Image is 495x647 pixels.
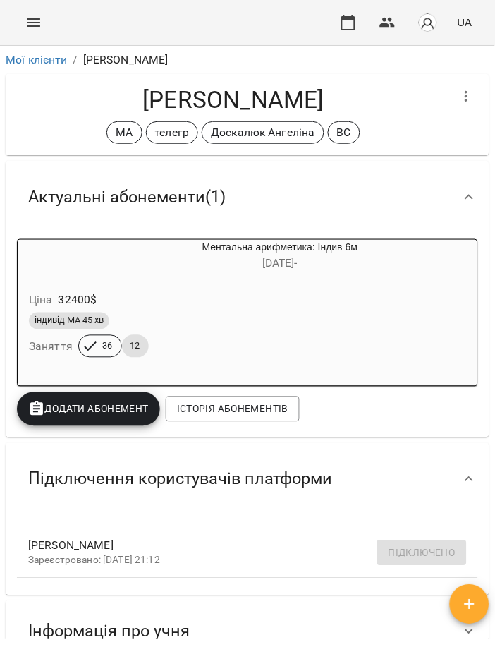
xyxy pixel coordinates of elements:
[94,340,121,353] span: 36
[106,121,142,144] div: МА
[29,315,109,327] span: індивід МА 45 хв
[122,340,149,353] span: 12
[211,124,315,141] p: Доскалюк Ангеліна
[18,240,475,375] button: Ментальна арифметика: Індив 6м[DATE]- Ціна32400$індивід МА 45 хвЗаняття3612
[458,15,472,30] span: UA
[262,257,298,270] span: [DATE] -
[83,52,169,68] p: [PERSON_NAME]
[17,392,160,426] button: Додати Абонемент
[116,124,133,141] p: МА
[85,240,475,274] div: Ментальна арифметика: Індив 6м
[146,121,199,144] div: телегр
[28,621,190,643] span: Інформація про учня
[337,124,351,141] p: ВС
[328,121,360,144] div: ВС
[28,401,149,418] span: Додати Абонемент
[28,554,444,568] p: Зареєстровано: [DATE] 21:12
[28,538,444,555] span: [PERSON_NAME]
[6,443,489,516] div: Підключення користувачів платформи
[166,397,300,422] button: Історія абонементів
[29,291,53,310] h6: Ціна
[18,240,85,274] div: Ментальна арифметика: Індив 6м
[29,337,73,357] h6: Заняття
[73,52,78,68] li: /
[28,468,333,490] span: Підключення користувачів платформи
[59,292,97,309] p: 32400 $
[418,13,438,32] img: avatar_s.png
[17,85,450,114] h4: [PERSON_NAME]
[17,6,51,40] button: Menu
[177,401,288,418] span: Історія абонементів
[452,9,478,35] button: UA
[202,121,324,144] div: Доскалюк Ангеліна
[6,161,489,234] div: Актуальні абонементи(1)
[6,53,68,66] a: Мої клієнти
[6,52,489,68] nav: breadcrumb
[155,124,190,141] p: телегр
[28,186,226,208] span: Актуальні абонементи ( 1 )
